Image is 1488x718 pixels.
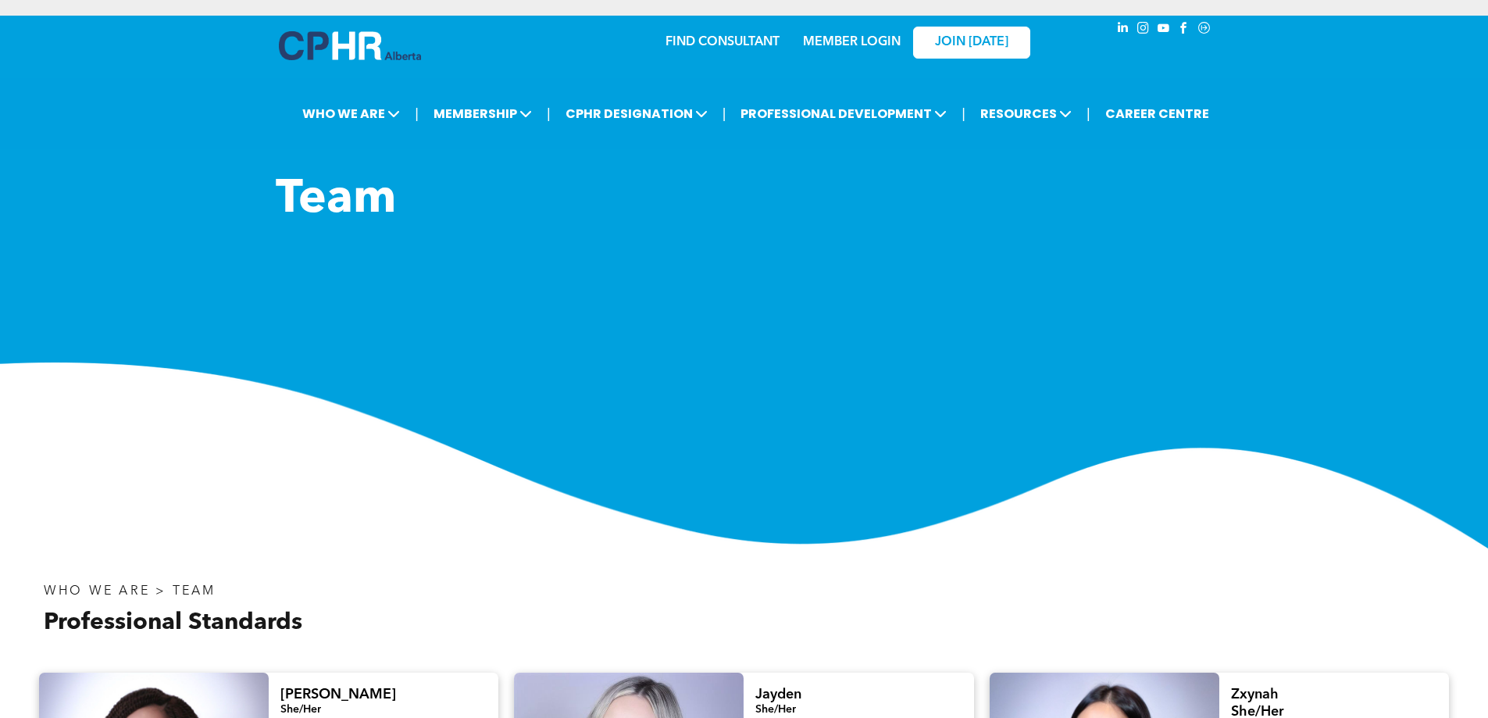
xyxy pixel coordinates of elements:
span: She/Her [280,704,321,715]
a: JOIN [DATE] [913,27,1030,59]
span: JOIN [DATE] [935,35,1008,50]
li: | [962,98,965,130]
a: FIND CONSULTANT [665,36,780,48]
li: | [1087,98,1090,130]
span: MEMBERSHIP [429,99,537,128]
span: [PERSON_NAME] [280,688,396,702]
span: RESOURCES [976,99,1076,128]
a: Social network [1196,20,1213,41]
span: WHO WE ARE [298,99,405,128]
span: Professional Standards [44,611,302,634]
a: facebook [1176,20,1193,41]
a: linkedin [1115,20,1132,41]
a: youtube [1155,20,1172,41]
span: WHO WE ARE > TEAM [44,585,216,598]
li: | [547,98,551,130]
span: Team [276,177,396,223]
img: A blue and white logo for cp alberta [279,31,421,60]
li: | [723,98,726,130]
span: CPHR DESIGNATION [561,99,712,128]
a: CAREER CENTRE [1101,99,1214,128]
a: MEMBER LOGIN [803,36,901,48]
span: She/Her [755,704,796,715]
li: | [415,98,419,130]
span: PROFESSIONAL DEVELOPMENT [736,99,951,128]
span: Jayden [755,688,801,702]
a: instagram [1135,20,1152,41]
